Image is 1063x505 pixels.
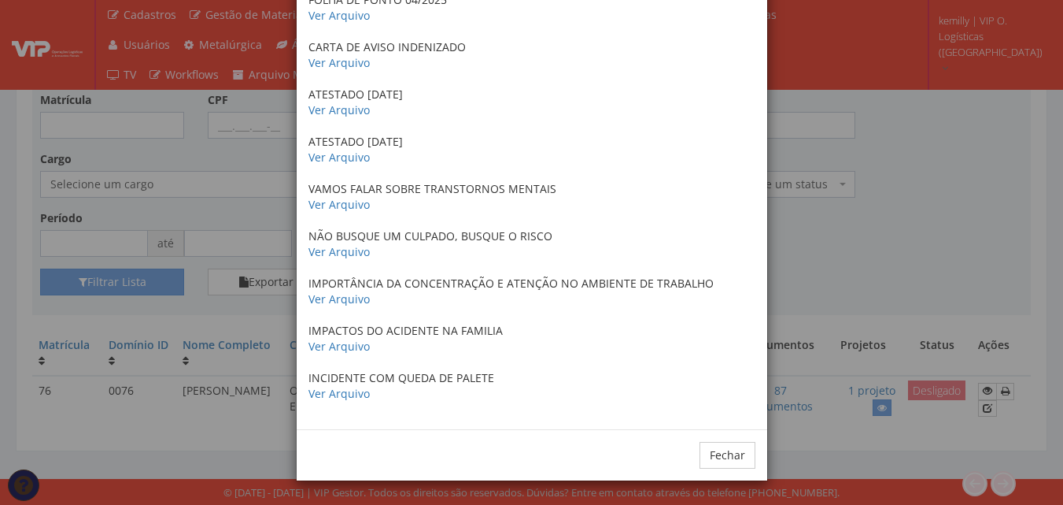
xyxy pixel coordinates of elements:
p: INCIDENTE COM QUEDA DE PALETE [308,370,755,402]
p: IMPORTÂNCIA DA CONCENTRAÇÃO E ATENÇÃO NO AMBIENTE DE TRABALHO [308,276,755,307]
a: Ver Arquivo [308,55,370,70]
p: IMPACTOS DO ACIDENTE NA FAMILIA [308,323,755,355]
p: CARTA DE AVISO INDENIZADO [308,39,755,71]
p: NÃO BUSQUE UM CULPADO, BUSQUE O RISCO [308,228,755,260]
a: Ver Arquivo [308,197,370,212]
a: Ver Arquivo [308,339,370,354]
p: ATESTADO [DATE] [308,134,755,165]
a: Ver Arquivo [308,244,370,259]
p: ATESTADO [DATE] [308,87,755,118]
p: VAMOS FALAR SOBRE TRANSTORNOS MENTAIS [308,181,755,213]
a: Ver Arquivo [308,8,370,23]
a: Ver Arquivo [308,102,370,117]
a: Ver Arquivo [308,386,370,401]
a: Ver Arquivo [308,291,370,306]
a: Ver Arquivo [308,150,370,165]
button: Fechar [699,442,755,469]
